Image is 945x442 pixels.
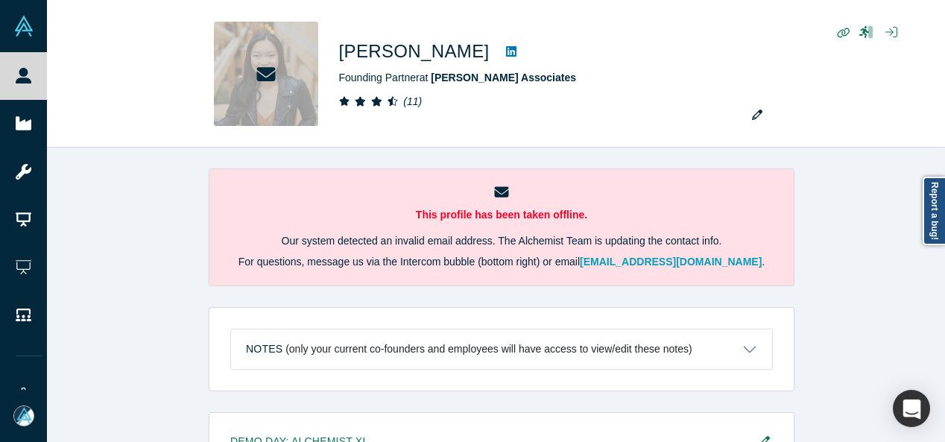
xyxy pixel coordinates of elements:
[339,72,577,83] span: Founding Partner at
[13,16,34,37] img: Alchemist Vault Logo
[339,38,490,65] h1: [PERSON_NAME]
[246,341,282,357] h3: Notes
[285,343,692,356] p: (only your current co-founders and employees will have access to view/edit these notes)
[403,95,422,107] i: ( 11 )
[230,207,773,223] p: This profile has been taken offline.
[230,233,773,249] p: Our system detected an invalid email address. The Alchemist Team is updating the contact info.
[230,254,773,270] p: For questions, message us via the Intercom bubble (bottom right) or email .
[231,329,772,369] button: Notes (only your current co-founders and employees will have access to view/edit these notes)
[13,405,34,426] img: Mia Scott's Account
[580,256,762,268] a: [EMAIL_ADDRESS][DOMAIN_NAME]
[923,177,945,245] a: Report a bug!
[431,72,576,83] a: [PERSON_NAME] Associates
